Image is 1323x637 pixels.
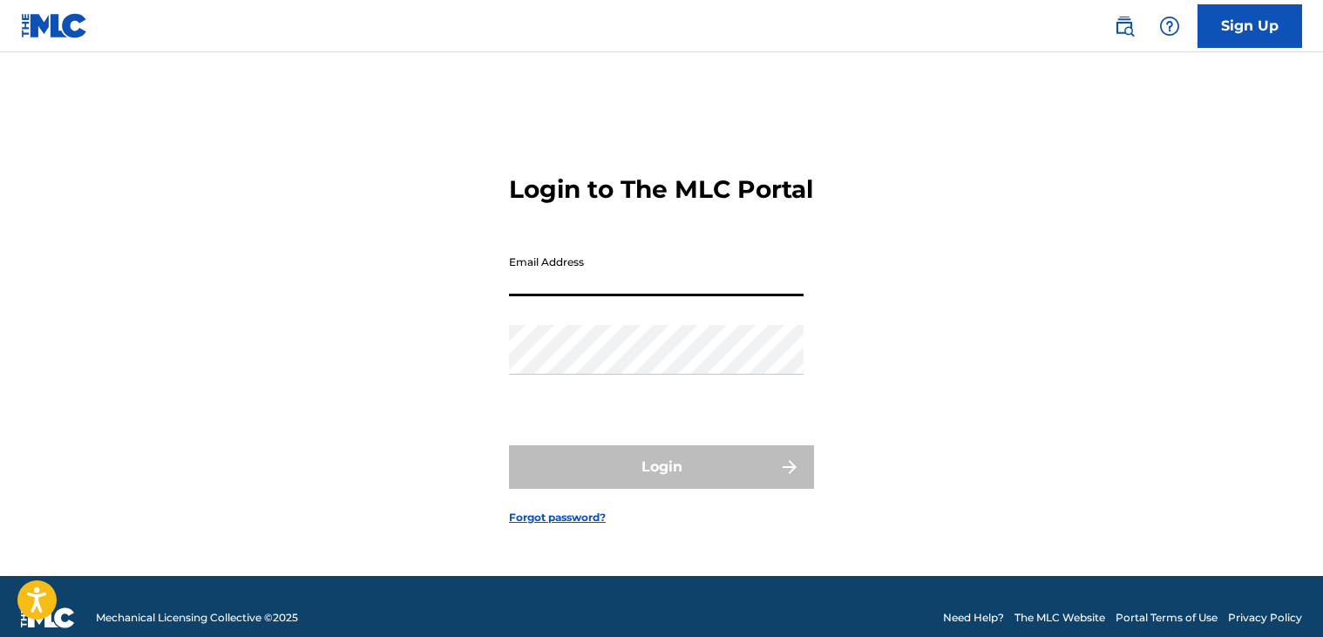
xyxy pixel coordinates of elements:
span: Mechanical Licensing Collective © 2025 [96,610,298,626]
img: logo [21,607,75,628]
a: Public Search [1107,9,1142,44]
img: help [1159,16,1180,37]
a: Forgot password? [509,510,606,525]
img: search [1114,16,1135,37]
a: Sign Up [1197,4,1302,48]
a: The MLC Website [1014,610,1105,626]
a: Portal Terms of Use [1116,610,1218,626]
a: Need Help? [943,610,1004,626]
div: Help [1152,9,1187,44]
img: MLC Logo [21,13,88,38]
a: Privacy Policy [1228,610,1302,626]
h3: Login to The MLC Portal [509,174,813,205]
